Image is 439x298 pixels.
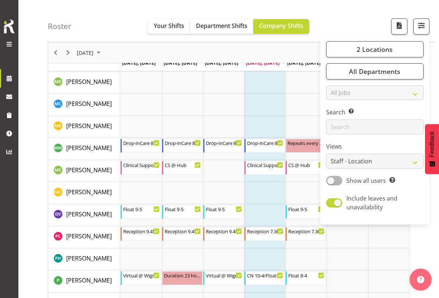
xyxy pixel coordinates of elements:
[66,122,112,130] span: [PERSON_NAME]
[346,177,386,185] span: Show all users
[247,139,283,146] div: Drop-inCare 8-6
[121,271,161,285] div: Pooja Prabhu"s event - Virtual @ Wigram Begin From Monday, September 1, 2025 at 9:00:00 AM GMT+12...
[66,99,112,108] a: [PERSON_NAME]
[190,19,253,34] button: Department Shifts
[326,120,424,134] input: Search
[162,271,203,285] div: Pooja Prabhu"s event - Duration 23 hours - Pooja Prabhu Begin From Tuesday, September 2, 2025 at ...
[326,142,424,151] label: Views
[66,210,112,218] span: [PERSON_NAME]
[162,205,203,219] div: Olive Vermazen"s event - Float 9-5 Begin From Tuesday, September 2, 2025 at 9:00:00 AM GMT+12:00 ...
[66,232,112,241] a: [PERSON_NAME]
[287,60,321,66] span: [DATE], [DATE]
[247,227,283,235] div: Reception 7.30-4
[162,227,203,241] div: Penny Clyne-Moffat"s event - Reception 9.45-6.15 Begin From Tuesday, September 2, 2025 at 9:45:00...
[66,121,112,130] a: [PERSON_NAME]
[66,166,112,174] a: [PERSON_NAME]
[206,227,242,235] div: Reception 9.45-6.15
[66,144,112,152] span: [PERSON_NAME]
[48,94,120,116] td: Mary Childs resource
[246,60,279,66] span: [DATE], [DATE]
[66,188,112,196] a: [PERSON_NAME]
[48,248,120,270] td: Philippa Henry resource
[286,227,326,241] div: Penny Clyne-Moffat"s event - Reception 7.30-4 Begin From Friday, September 5, 2025 at 7:30:00 AM ...
[48,22,71,31] h4: Roster
[286,205,326,219] div: Olive Vermazen"s event - Float 9-5 Begin From Friday, September 5, 2025 at 9:00:00 AM GMT+12:00 E...
[121,205,161,219] div: Olive Vermazen"s event - Float 9-5 Begin From Monday, September 1, 2025 at 9:00:00 AM GMT+12:00 E...
[165,139,201,146] div: Drop-inCare 8-6
[165,205,201,213] div: Float 9-5
[66,276,112,285] a: [PERSON_NAME]
[123,205,159,213] div: Float 9-5
[164,272,201,279] div: Duration 23 hours - [PERSON_NAME]
[48,204,120,226] td: Olive Vermazen resource
[123,139,159,146] div: Drop-inCare 8-6
[286,271,326,285] div: Pooja Prabhu"s event - Float 8-4 Begin From Friday, September 5, 2025 at 8:00:00 AM GMT+12:00 End...
[164,60,197,66] span: [DATE], [DATE]
[121,139,161,153] div: Matthew Mckenzie"s event - Drop-inCare 8-6 Begin From Monday, September 1, 2025 at 8:00:00 AM GMT...
[2,18,17,35] img: Rosterit icon logo
[76,48,94,57] span: [DATE]
[48,160,120,182] td: Mehreen Sardar resource
[66,77,112,86] a: [PERSON_NAME]
[48,226,120,248] td: Penny Clyne-Moffat resource
[123,161,159,168] div: Clinical Support 8-4
[66,100,112,108] span: [PERSON_NAME]
[206,139,242,146] div: Drop-inCare 8-6
[51,48,61,57] button: Previous
[253,19,309,34] button: Company Shifts
[245,227,285,241] div: Penny Clyne-Moffat"s event - Reception 7.30-4 Begin From Thursday, September 4, 2025 at 7:30:00 A...
[66,143,112,152] a: [PERSON_NAME]
[154,22,184,30] span: Your Shifts
[66,232,112,240] span: [PERSON_NAME]
[429,131,435,157] span: Feedback
[48,72,120,94] td: Marie-Claire Dickson-Bakker resource
[48,138,120,160] td: Matthew Mckenzie resource
[288,227,324,235] div: Reception 7.30-4
[196,22,247,30] span: Department Shifts
[49,42,62,63] div: Previous
[288,272,324,279] div: Float 8-4
[206,205,242,213] div: Float 9-5
[326,41,424,57] button: 2 Locations
[288,205,324,213] div: Float 9-5
[288,139,324,146] div: Repeats every [DATE] - [PERSON_NAME]
[203,271,244,285] div: Pooja Prabhu"s event - Virtual @ Wigram Begin From Wednesday, September 3, 2025 at 9:00:00 AM GMT...
[346,194,397,211] span: Include leaves and unavailability
[66,210,112,219] a: [PERSON_NAME]
[148,19,190,34] button: Your Shifts
[165,161,201,168] div: CS @ Hub
[245,161,285,175] div: Mehreen Sardar"s event - Clinical Support 8-4 Begin From Thursday, September 4, 2025 at 8:00:00 A...
[349,67,400,76] span: All Departments
[245,271,285,285] div: Pooja Prabhu"s event - CN 10-4/Float Begin From Thursday, September 4, 2025 at 10:00:00 AM GMT+12...
[206,272,242,279] div: Virtual @ Wigram
[66,276,112,284] span: [PERSON_NAME]
[66,254,112,263] a: [PERSON_NAME]
[123,227,159,235] div: Reception 9.45-6.15
[48,270,120,292] td: Pooja Prabhu resource
[247,161,283,168] div: Clinical Support 8-4
[247,272,283,279] div: CN 10-4/Float
[48,116,120,138] td: Matthew Brewer resource
[286,161,326,175] div: Mehreen Sardar"s event - CS @ Hub Begin From Friday, September 5, 2025 at 9:30:00 AM GMT+12:00 En...
[63,48,73,57] button: Next
[76,48,104,57] button: September 2025
[413,18,429,35] button: Filter Shifts
[203,205,244,219] div: Olive Vermazen"s event - Float 9-5 Begin From Wednesday, September 3, 2025 at 9:00:00 AM GMT+12:0...
[121,227,161,241] div: Penny Clyne-Moffat"s event - Reception 9.45-6.15 Begin From Monday, September 1, 2025 at 9:45:00 ...
[162,139,203,153] div: Matthew Mckenzie"s event - Drop-inCare 8-6 Begin From Tuesday, September 2, 2025 at 8:00:00 AM GM...
[203,139,244,153] div: Matthew Mckenzie"s event - Drop-inCare 8-6 Begin From Wednesday, September 3, 2025 at 8:00:00 AM ...
[48,182,120,204] td: Natasha Ottley resource
[326,108,424,117] label: Search
[326,63,424,79] button: All Departments
[286,139,326,153] div: Matthew Mckenzie"s event - Repeats every friday - Matthew Mckenzie Begin From Friday, September 5...
[417,276,424,283] img: help-xxl-2.png
[165,227,201,235] div: Reception 9.45-6.15
[122,60,156,66] span: [DATE], [DATE]
[391,18,407,35] button: Download a PDF of the roster according to the set date range.
[66,78,112,86] span: [PERSON_NAME]
[123,272,159,279] div: Virtual @ Wigram
[121,161,161,175] div: Mehreen Sardar"s event - Clinical Support 8-4 Begin From Monday, September 1, 2025 at 8:00:00 AM ...
[162,161,203,175] div: Mehreen Sardar"s event - CS @ Hub Begin From Tuesday, September 2, 2025 at 9:30:00 AM GMT+12:00 E...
